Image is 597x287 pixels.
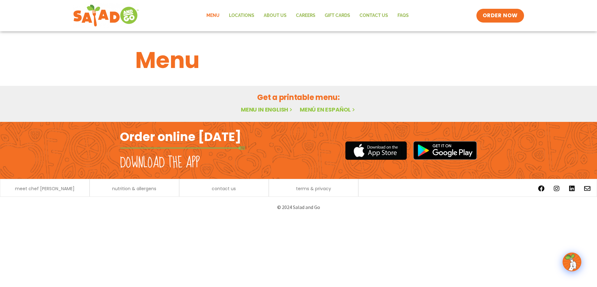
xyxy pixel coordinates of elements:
h2: Order online [DATE] [120,129,241,144]
a: terms & privacy [296,186,331,191]
img: appstore [345,140,407,161]
a: FAQs [393,8,413,23]
nav: Menu [202,8,413,23]
p: © 2024 Salad and Go [123,203,474,211]
span: ORDER NOW [483,12,518,19]
img: new-SAG-logo-768×292 [73,3,139,28]
a: nutrition & allergens [112,186,156,191]
img: fork [120,146,245,150]
a: About Us [259,8,291,23]
img: google_play [413,141,477,160]
a: Careers [291,8,320,23]
a: ORDER NOW [476,9,524,23]
a: Menu [202,8,224,23]
img: wpChatIcon [563,253,581,271]
a: contact us [212,186,236,191]
h2: Download the app [120,154,200,172]
a: Menu in English [241,106,293,113]
a: meet chef [PERSON_NAME] [15,186,75,191]
h2: Get a printable menu: [135,92,462,103]
h1: Menu [135,43,462,77]
a: GIFT CARDS [320,8,355,23]
a: Menú en español [300,106,356,113]
a: Locations [224,8,259,23]
a: Contact Us [355,8,393,23]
